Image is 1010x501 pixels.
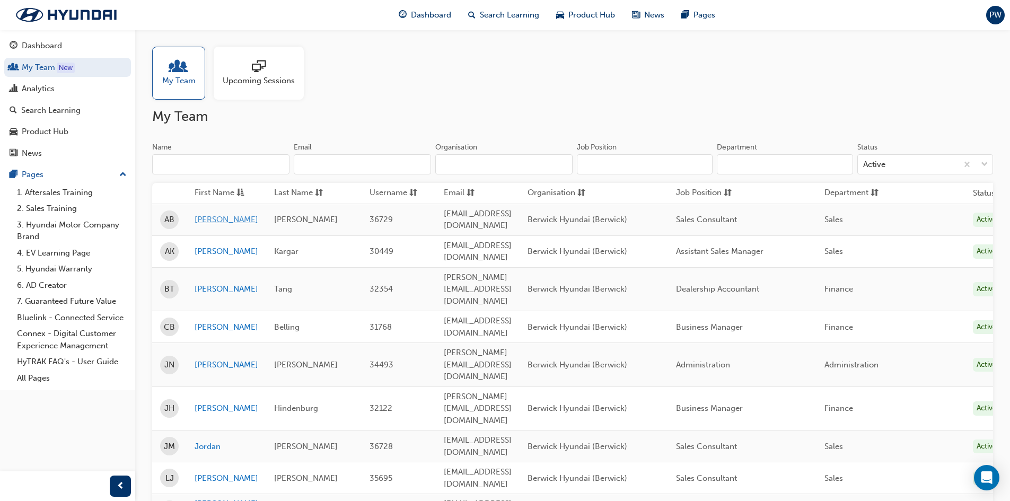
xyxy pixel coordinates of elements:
[577,142,617,153] div: Job Position
[480,9,539,21] span: Search Learning
[871,187,879,200] span: sorting-icon
[152,108,993,125] h2: My Team
[528,322,627,332] span: Berwick Hyundai (Berwick)
[444,209,512,231] span: [EMAIL_ADDRESS][DOMAIN_NAME]
[274,473,338,483] span: [PERSON_NAME]
[13,293,131,310] a: 7. Guaranteed Future Value
[973,213,1000,227] div: Active
[693,9,715,21] span: Pages
[370,187,407,200] span: Username
[223,75,295,87] span: Upcoming Sessions
[863,159,885,171] div: Active
[164,359,174,371] span: JN
[577,154,713,174] input: Job Position
[195,283,258,295] a: [PERSON_NAME]
[824,187,883,200] button: Departmentsorting-icon
[676,187,722,200] span: Job Position
[981,158,988,172] span: down-icon
[717,142,757,153] div: Department
[10,84,17,94] span: chart-icon
[195,321,258,333] a: [PERSON_NAME]
[195,359,258,371] a: [PERSON_NAME]
[4,165,131,184] button: Pages
[294,154,431,174] input: Email
[195,187,234,200] span: First Name
[444,467,512,489] span: [EMAIL_ADDRESS][DOMAIN_NAME]
[556,8,564,22] span: car-icon
[274,284,292,294] span: Tang
[444,392,512,425] span: [PERSON_NAME][EMAIL_ADDRESS][DOMAIN_NAME]
[13,200,131,217] a: 2. Sales Training
[252,60,266,75] span: sessionType_ONLINE_URL-icon
[676,360,730,370] span: Administration
[10,106,17,116] span: search-icon
[195,441,258,453] a: Jordan
[824,360,879,370] span: Administration
[399,8,407,22] span: guage-icon
[623,4,673,26] a: news-iconNews
[528,247,627,256] span: Berwick Hyundai (Berwick)
[10,41,17,51] span: guage-icon
[5,4,127,26] img: Trak
[4,101,131,120] a: Search Learning
[274,403,318,413] span: Hindenburg
[444,241,512,262] span: [EMAIL_ADDRESS][DOMAIN_NAME]
[409,187,417,200] span: sorting-icon
[274,360,338,370] span: [PERSON_NAME]
[13,370,131,386] a: All Pages
[162,75,196,87] span: My Team
[973,440,1000,454] div: Active
[195,402,258,415] a: [PERSON_NAME]
[315,187,323,200] span: sorting-icon
[274,187,313,200] span: Last Name
[152,142,172,153] div: Name
[370,473,392,483] span: 35695
[676,247,763,256] span: Assistant Sales Manager
[370,360,393,370] span: 34493
[195,214,258,226] a: [PERSON_NAME]
[824,215,843,224] span: Sales
[528,187,586,200] button: Organisationsorting-icon
[460,4,548,26] a: search-iconSearch Learning
[152,154,289,174] input: Name
[13,245,131,261] a: 4. EV Learning Page
[824,247,843,256] span: Sales
[4,58,131,77] a: My Team
[195,187,253,200] button: First Nameasc-icon
[165,472,174,485] span: LJ
[411,9,451,21] span: Dashboard
[973,244,1000,259] div: Active
[973,187,995,199] th: Status
[4,34,131,165] button: DashboardMy TeamAnalyticsSearch LearningProduct HubNews
[57,63,75,73] div: Tooltip anchor
[681,8,689,22] span: pages-icon
[824,403,853,413] span: Finance
[468,8,476,22] span: search-icon
[676,284,759,294] span: Dealership Accountant
[164,321,175,333] span: CB
[528,360,627,370] span: Berwick Hyundai (Berwick)
[22,169,43,181] div: Pages
[974,465,999,490] div: Open Intercom Messenger
[973,401,1000,416] div: Active
[435,154,573,174] input: Organisation
[467,187,475,200] span: sorting-icon
[370,442,393,451] span: 36728
[644,9,664,21] span: News
[528,215,627,224] span: Berwick Hyundai (Berwick)
[22,126,68,138] div: Product Hub
[119,168,127,182] span: up-icon
[370,215,393,224] span: 36729
[444,273,512,306] span: [PERSON_NAME][EMAIL_ADDRESS][DOMAIN_NAME]
[13,217,131,245] a: 3. Hyundai Motor Company Brand
[528,403,627,413] span: Berwick Hyundai (Berwick)
[824,442,843,451] span: Sales
[370,403,392,413] span: 32122
[13,310,131,326] a: Bluelink - Connected Service
[435,142,477,153] div: Organisation
[973,358,1000,372] div: Active
[676,473,737,483] span: Sales Consultant
[676,187,734,200] button: Job Positionsorting-icon
[986,6,1005,24] button: PW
